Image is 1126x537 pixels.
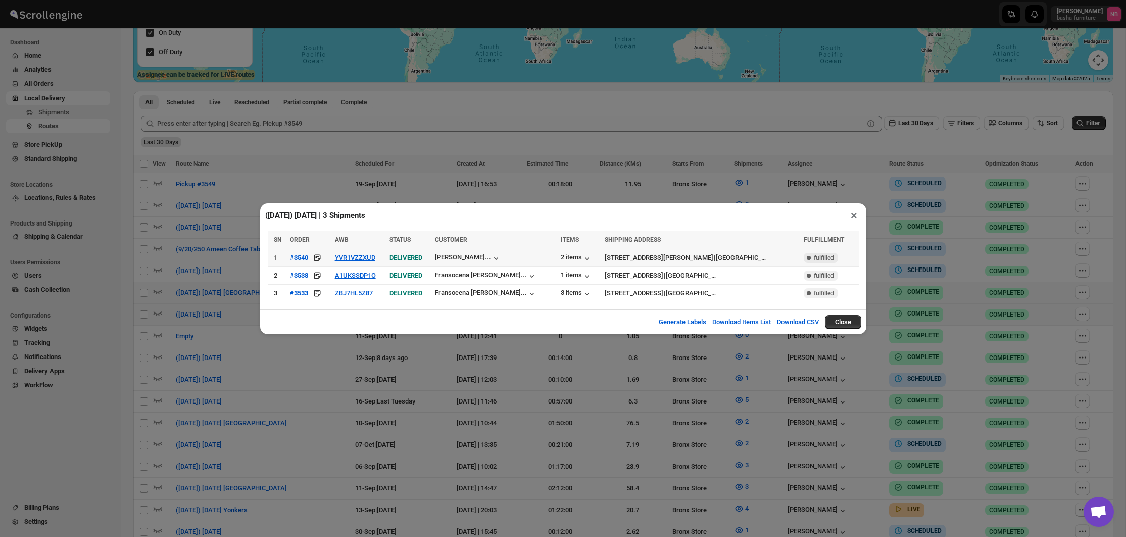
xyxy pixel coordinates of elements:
button: Fransocena [PERSON_NAME]... [435,271,537,281]
span: fulfilled [814,289,834,297]
div: [GEOGRAPHIC_DATA] [666,271,719,281]
div: Fransocena [PERSON_NAME]... [435,271,527,279]
div: Fransocena [PERSON_NAME]... [435,289,527,296]
button: Download CSV [771,312,825,332]
td: 3 [268,284,287,302]
span: FULFILLMENT [804,236,844,243]
span: DELIVERED [389,289,422,297]
button: Fransocena [PERSON_NAME]... [435,289,537,299]
span: fulfilled [814,272,834,280]
button: #3540 [290,253,308,263]
button: Generate Labels [653,312,712,332]
div: [STREET_ADDRESS][PERSON_NAME] [605,253,713,263]
button: Close [825,315,861,329]
button: #3533 [290,288,308,298]
div: Open chat [1084,497,1114,527]
div: [STREET_ADDRESS] [605,288,663,298]
div: #3540 [290,254,308,261]
button: 2 items [561,253,592,263]
span: DELIVERED [389,254,422,261]
span: ITEMS [561,236,579,243]
span: ORDER [290,236,310,243]
div: #3533 [290,289,308,297]
span: AWB [335,236,349,243]
span: CUSTOMER [435,236,467,243]
div: | [605,253,798,263]
button: ZBJ7HL5Z87 [335,289,373,297]
button: YVR1VZZXUD [335,254,375,261]
div: | [605,288,798,298]
h2: ([DATE]) [DATE] | 3 Shipments [265,210,365,220]
button: #3538 [290,271,308,281]
div: [STREET_ADDRESS] [605,271,663,281]
div: | [605,271,798,281]
td: 1 [268,249,287,266]
div: [GEOGRAPHIC_DATA] [716,253,769,263]
td: 2 [268,266,287,284]
span: fulfilled [814,254,834,262]
button: × [847,208,861,222]
span: SN [274,236,281,243]
button: Download Items List [706,312,777,332]
span: SHIPPING ADDRESS [605,236,661,243]
div: [GEOGRAPHIC_DATA] [666,288,719,298]
button: A1UKSSDP1O [335,272,376,279]
span: DELIVERED [389,272,422,279]
div: #3538 [290,272,308,279]
div: [PERSON_NAME]... [435,253,491,261]
span: STATUS [389,236,411,243]
button: [PERSON_NAME]... [435,253,501,263]
button: 1 items [561,271,592,281]
button: 3 items [561,289,592,299]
